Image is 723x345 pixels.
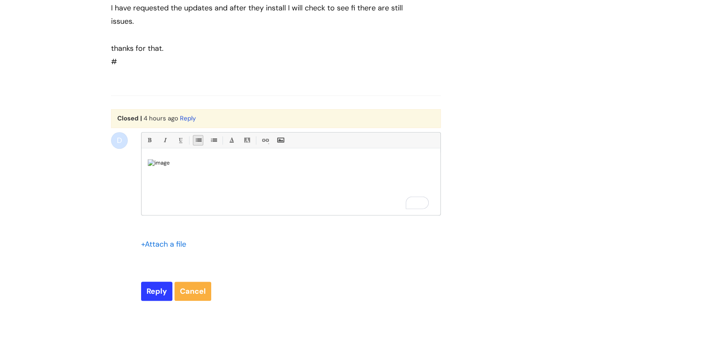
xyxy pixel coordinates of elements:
b: Closed | [117,114,142,122]
a: • Unordered List (Ctrl-Shift-7) [193,135,203,145]
input: Reply [141,282,172,301]
a: Back Color [242,135,252,145]
img: image [148,159,169,167]
div: D [111,132,128,149]
a: Font Color [226,135,237,145]
a: Insert Image... [275,135,286,145]
a: Cancel [174,282,211,301]
a: Underline(Ctrl-U) [175,135,185,145]
a: Reply [180,114,196,122]
div: Attach a file [141,237,191,251]
a: Bold (Ctrl-B) [144,135,154,145]
div: thanks for that. [111,42,411,55]
a: 1. Ordered List (Ctrl-Shift-8) [208,135,219,145]
span: Thu, 11 Sep, 2025 at 12:31 PM [144,114,178,122]
a: Italic (Ctrl-I) [159,135,170,145]
div: To enrich screen reader interactions, please activate Accessibility in Grammarly extension settings [142,152,440,215]
div: I have requested the updates and after they install I will check to see fi there are still issues. [111,1,411,28]
a: Link [260,135,270,145]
